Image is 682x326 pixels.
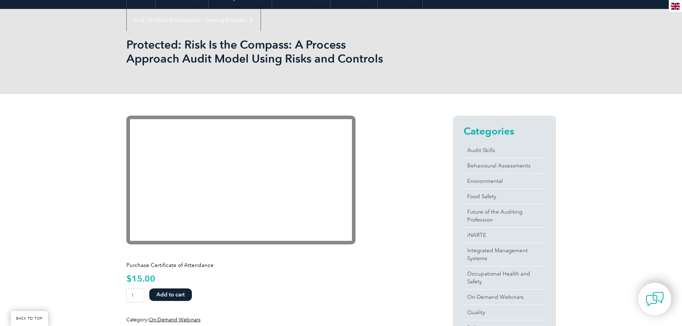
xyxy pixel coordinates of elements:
[149,288,192,301] button: Add to cart
[126,116,355,244] iframe: YouTube video player
[464,125,545,137] h2: Categories
[464,266,545,289] a: Occupational Health and Safety
[126,317,200,323] span: Category:
[464,204,545,227] a: Future of the Auditing Profession
[126,38,401,65] h1: Protected: Risk Is the Compass: A Process Approach Audit Model Using Risks and Controls
[11,311,48,326] a: BACK TO TOP
[127,9,261,31] a: Find Certified Professional / Training Provider
[126,288,145,302] input: Product quantity
[464,189,545,204] a: Food Safety
[464,305,545,320] a: Quality
[464,243,545,266] a: Integrated Management Systems
[126,273,155,284] bdi: 15.00
[671,3,680,10] img: en
[126,273,132,284] span: $
[464,289,545,305] a: On-Demand Webinars
[464,174,545,189] a: Environmental
[646,290,664,308] img: contact-chat.png
[464,158,545,173] a: Behavioural Assessments
[126,261,427,269] p: Purchase Certificate of Attendance
[464,228,545,243] a: iNARTE
[149,317,200,323] a: On-Demand Webinars
[464,143,545,158] a: Audit Skills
